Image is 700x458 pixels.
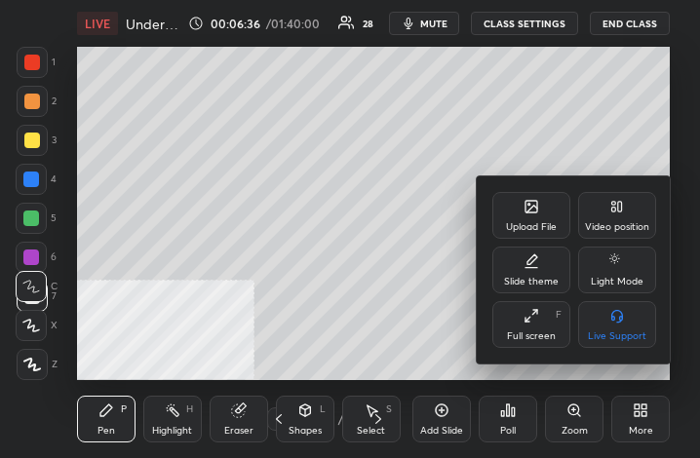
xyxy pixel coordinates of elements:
[507,331,556,341] div: Full screen
[504,277,559,286] div: Slide theme
[585,222,649,232] div: Video position
[556,310,562,320] div: F
[506,222,557,232] div: Upload File
[588,331,646,341] div: Live Support
[591,277,643,286] div: Light Mode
